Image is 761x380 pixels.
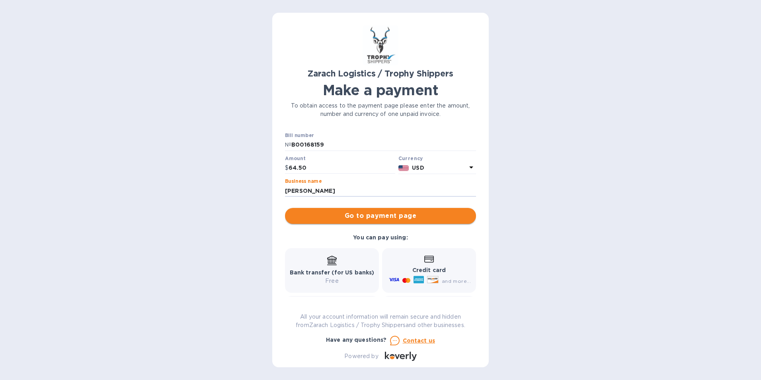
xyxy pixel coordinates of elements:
[289,162,395,174] input: 0.00
[285,141,291,149] p: №
[308,69,453,78] b: Zarach Logistics / Trophy Shippers
[285,164,289,172] p: $
[291,211,470,221] span: Go to payment page
[403,337,435,344] u: Contact us
[290,269,375,276] b: Bank transfer (for US banks)
[344,352,378,360] p: Powered by
[285,102,476,118] p: To obtain access to the payment page please enter the amount, number and currency of one unpaid i...
[353,234,408,241] b: You can pay using:
[291,139,476,151] input: Enter bill number
[285,133,314,138] label: Bill number
[285,82,476,98] h1: Make a payment
[285,313,476,329] p: All your account information will remain secure and hidden from Zarach Logistics / Trophy Shipper...
[412,267,446,273] b: Credit card
[442,278,471,284] span: and more...
[285,208,476,224] button: Go to payment page
[285,156,305,161] label: Amount
[285,179,322,184] label: Business name
[398,155,423,161] b: Currency
[326,337,387,343] b: Have any questions?
[290,277,375,285] p: Free
[285,185,476,197] input: Enter business name
[398,165,409,171] img: USD
[412,165,424,171] b: USD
